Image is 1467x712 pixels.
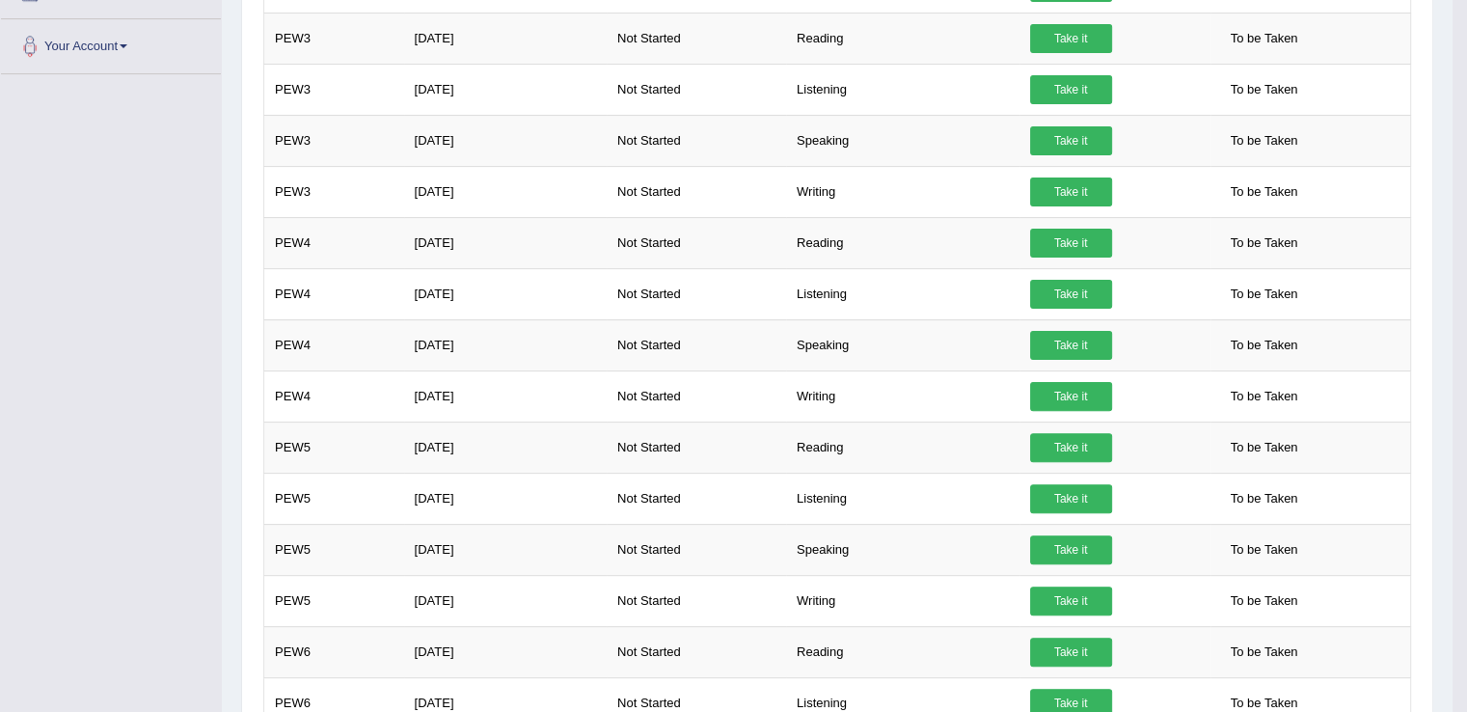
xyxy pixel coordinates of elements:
[607,626,786,677] td: Not Started
[264,64,404,115] td: PEW3
[264,13,404,64] td: PEW3
[786,524,1019,575] td: Speaking
[404,319,607,370] td: [DATE]
[607,319,786,370] td: Not Started
[1030,126,1112,155] a: Take it
[404,217,607,268] td: [DATE]
[1221,24,1308,53] span: To be Taken
[786,422,1019,473] td: Reading
[607,524,786,575] td: Not Started
[607,64,786,115] td: Not Started
[786,217,1019,268] td: Reading
[607,166,786,217] td: Not Started
[1030,229,1112,258] a: Take it
[607,13,786,64] td: Not Started
[1,19,221,68] a: Your Account
[1221,75,1308,104] span: To be Taken
[786,370,1019,422] td: Writing
[1030,382,1112,411] a: Take it
[786,268,1019,319] td: Listening
[404,422,607,473] td: [DATE]
[404,575,607,626] td: [DATE]
[1221,229,1308,258] span: To be Taken
[786,115,1019,166] td: Speaking
[404,115,607,166] td: [DATE]
[404,64,607,115] td: [DATE]
[264,166,404,217] td: PEW3
[264,268,404,319] td: PEW4
[1030,331,1112,360] a: Take it
[1221,280,1308,309] span: To be Taken
[786,575,1019,626] td: Writing
[1030,587,1112,616] a: Take it
[1221,331,1308,360] span: To be Taken
[264,370,404,422] td: PEW4
[607,217,786,268] td: Not Started
[404,268,607,319] td: [DATE]
[404,524,607,575] td: [DATE]
[404,166,607,217] td: [DATE]
[786,473,1019,524] td: Listening
[1221,433,1308,462] span: To be Taken
[607,422,786,473] td: Not Started
[786,64,1019,115] td: Listening
[1030,638,1112,667] a: Take it
[786,626,1019,677] td: Reading
[607,473,786,524] td: Not Started
[1030,433,1112,462] a: Take it
[264,575,404,626] td: PEW5
[607,575,786,626] td: Not Started
[1030,484,1112,513] a: Take it
[607,115,786,166] td: Not Started
[1221,535,1308,564] span: To be Taken
[1030,178,1112,206] a: Take it
[1221,178,1308,206] span: To be Taken
[1030,535,1112,564] a: Take it
[1030,24,1112,53] a: Take it
[1221,587,1308,616] span: To be Taken
[1221,638,1308,667] span: To be Taken
[404,370,607,422] td: [DATE]
[264,422,404,473] td: PEW5
[1030,280,1112,309] a: Take it
[264,217,404,268] td: PEW4
[264,115,404,166] td: PEW3
[1221,126,1308,155] span: To be Taken
[786,166,1019,217] td: Writing
[264,473,404,524] td: PEW5
[1221,382,1308,411] span: To be Taken
[1030,75,1112,104] a: Take it
[1221,484,1308,513] span: To be Taken
[264,524,404,575] td: PEW5
[607,268,786,319] td: Not Started
[404,473,607,524] td: [DATE]
[264,626,404,677] td: PEW6
[786,319,1019,370] td: Speaking
[264,319,404,370] td: PEW4
[786,13,1019,64] td: Reading
[404,626,607,677] td: [DATE]
[404,13,607,64] td: [DATE]
[607,370,786,422] td: Not Started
